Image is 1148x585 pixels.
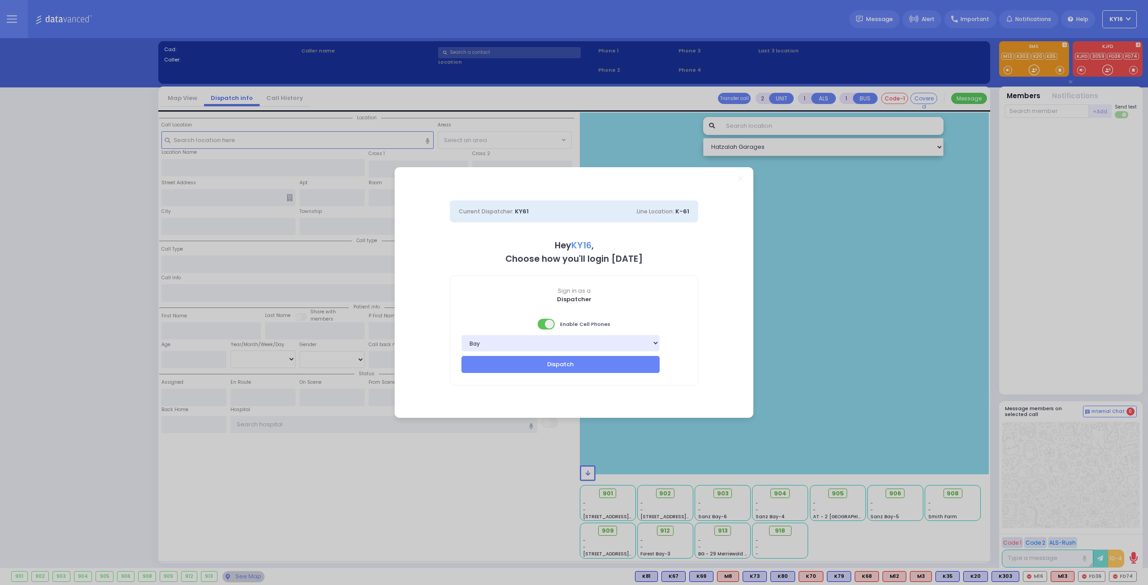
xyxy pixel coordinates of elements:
[538,318,610,330] span: Enable Cell Phones
[675,207,689,216] span: K-61
[738,176,743,181] a: Close
[461,356,660,373] button: Dispatch
[450,287,698,295] span: Sign in as a
[505,253,643,265] b: Choose how you'll login [DATE]
[555,239,594,251] b: Hey ,
[557,295,591,303] b: Dispatcher
[515,207,529,216] span: KY61
[571,239,591,251] span: KY16
[637,208,674,215] span: Line Location:
[459,208,513,215] span: Current Dispatcher:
